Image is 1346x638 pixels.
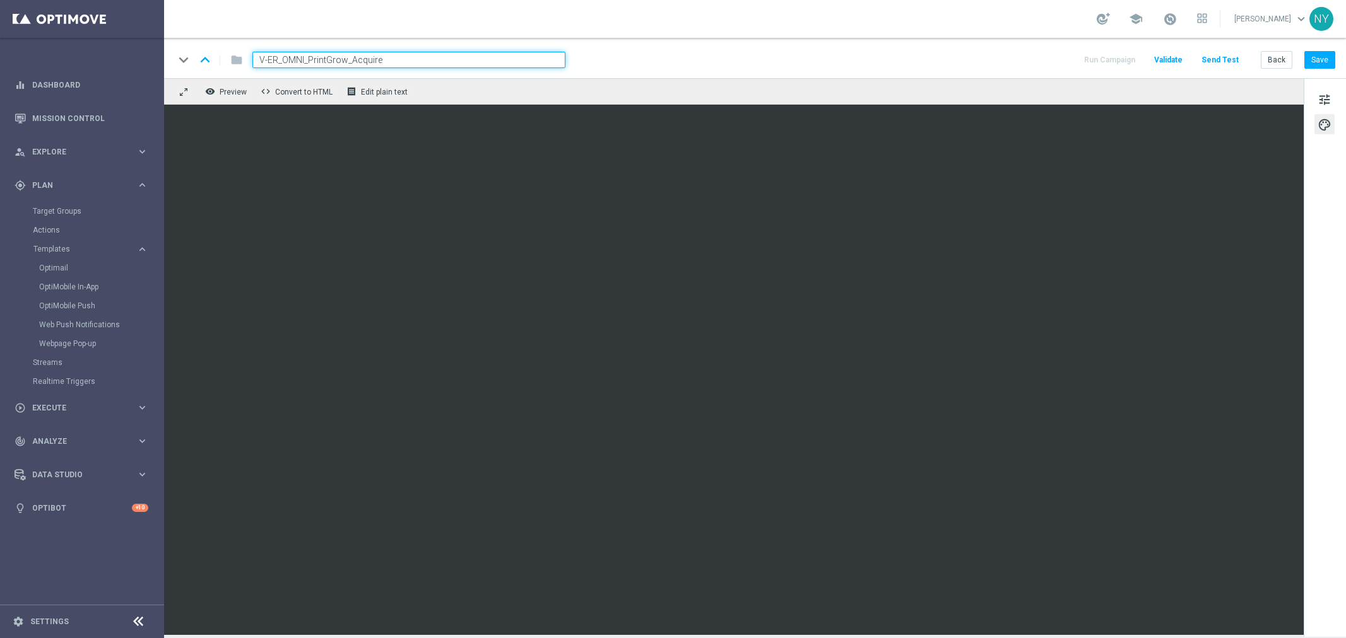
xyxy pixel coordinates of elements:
a: Actions [33,225,131,235]
div: Analyze [15,436,136,447]
button: gps_fixed Plan keyboard_arrow_right [14,180,149,190]
a: Realtime Triggers [33,376,131,386]
div: Webpage Pop-up [39,334,163,353]
i: equalizer [15,79,26,91]
i: keyboard_arrow_right [136,146,148,158]
i: person_search [15,146,26,158]
button: receipt Edit plain text [343,83,413,100]
button: Data Studio keyboard_arrow_right [14,470,149,480]
i: settings [13,616,24,627]
a: Streams [33,357,131,368]
button: Back [1261,51,1292,69]
div: Mission Control [15,101,148,135]
button: Save [1304,51,1335,69]
i: remove_red_eye [205,86,215,96]
span: Convert to HTML [275,88,333,96]
div: OptiMobile In-App [39,277,163,296]
button: Templates keyboard_arrow_right [33,244,149,254]
div: Plan [15,180,136,191]
div: Target Groups [33,202,163,221]
i: keyboard_arrow_up [196,50,215,69]
div: Explore [15,146,136,158]
div: Optibot [15,491,148,525]
a: Dashboard [32,68,148,101]
span: Explore [32,148,136,156]
button: code Convert to HTML [257,83,338,100]
span: school [1129,12,1143,26]
div: Web Push Notifications [39,315,163,334]
a: Optibot [32,491,132,525]
span: Preview [220,88,247,96]
i: receipt [346,86,357,96]
a: Mission Control [32,101,148,135]
a: [PERSON_NAME]keyboard_arrow_down [1233,9,1309,28]
a: Webpage Pop-up [39,339,131,349]
button: Send Test [1200,52,1241,69]
button: remove_red_eye Preview [202,83,252,100]
div: Templates [33,245,136,253]
a: Optimail [39,263,131,273]
span: keyboard_arrow_down [1294,12,1308,26]
div: Data Studio [15,469,136,480]
div: Templates [33,240,163,353]
i: keyboard_arrow_right [136,435,148,447]
div: +10 [132,504,148,512]
div: Actions [33,221,163,240]
div: Realtime Triggers [33,372,163,391]
button: track_changes Analyze keyboard_arrow_right [14,436,149,446]
button: palette [1314,114,1335,134]
i: keyboard_arrow_right [136,402,148,414]
div: Execute [15,402,136,414]
input: Enter a unique template name [252,52,565,68]
span: tune [1318,91,1331,108]
a: OptiMobile In-App [39,282,131,292]
button: lightbulb Optibot +10 [14,503,149,513]
button: play_circle_outline Execute keyboard_arrow_right [14,403,149,413]
div: Dashboard [15,68,148,101]
span: Analyze [32,438,136,445]
button: Validate [1152,52,1184,69]
span: Validate [1154,55,1183,64]
i: lightbulb [15,502,26,514]
i: keyboard_arrow_right [136,243,148,255]
div: NY [1309,7,1333,31]
span: palette [1318,117,1331,133]
span: Execute [32,404,136,412]
i: keyboard_arrow_right [136,468,148,480]
i: track_changes [15,436,26,447]
div: Optimail [39,258,163,277]
a: Settings [30,618,69,625]
span: code [261,86,271,96]
a: OptiMobile Push [39,301,131,311]
a: Target Groups [33,206,131,216]
button: equalizer Dashboard [14,80,149,90]
span: Data Studio [32,471,136,478]
div: Streams [33,353,163,372]
i: keyboard_arrow_right [136,179,148,191]
span: Plan [32,182,136,189]
button: Mission Control [14,113,149,124]
div: OptiMobile Push [39,296,163,315]
button: tune [1314,89,1335,109]
a: Web Push Notifications [39,320,131,330]
span: Templates [33,245,124,253]
i: gps_fixed [15,180,26,191]
i: play_circle_outline [15,402,26,414]
button: person_search Explore keyboard_arrow_right [14,147,149,157]
span: Edit plain text [361,88,408,96]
